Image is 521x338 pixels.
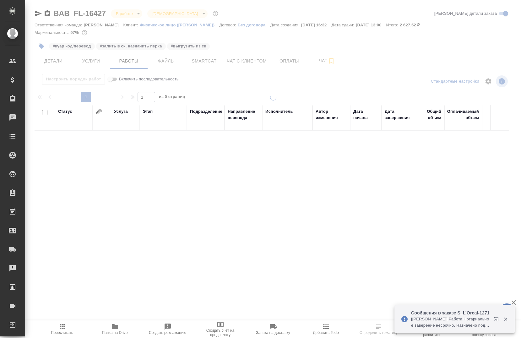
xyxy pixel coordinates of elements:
div: Исполнитель [265,108,293,115]
div: Услуга [114,108,128,115]
span: Пересчитать [51,330,73,335]
span: Добавить Todo [313,330,339,335]
button: Создать рекламацию [141,320,194,338]
div: Подразделение [190,108,222,115]
button: Определить тематику [352,320,405,338]
button: Открыть в новой вкладке [490,313,505,328]
div: Направление перевода [228,108,259,121]
span: Папка на Drive [102,330,128,335]
button: 🙏 [499,303,515,319]
span: Создать рекламацию [149,330,186,335]
div: Автор изменения [316,108,347,121]
span: Создать счет на предоплату [198,328,243,337]
button: Сгруппировать [96,109,102,115]
div: Дата начала [353,108,378,121]
p: Сообщения в заказе S_L’Oreal-1271 [411,310,490,316]
span: Заявка на доставку [256,330,290,335]
span: Определить тематику [360,330,398,335]
button: Заявка на доставку [247,320,300,338]
p: [[PERSON_NAME]] Работа Нотариальное заверение несрочно. Назначено подразделение "Сертифай" [411,316,490,329]
div: Этап [143,108,153,115]
div: Общий объем [416,108,441,121]
div: Дата завершения [385,108,410,121]
button: Добавить Todo [300,320,352,338]
div: Оплачиваемый объем [447,108,479,121]
button: Папка на Drive [89,320,141,338]
button: Закрыть [499,316,512,322]
button: Создать счет на предоплату [194,320,247,338]
button: Пересчитать [36,320,89,338]
div: Статус [58,108,72,115]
